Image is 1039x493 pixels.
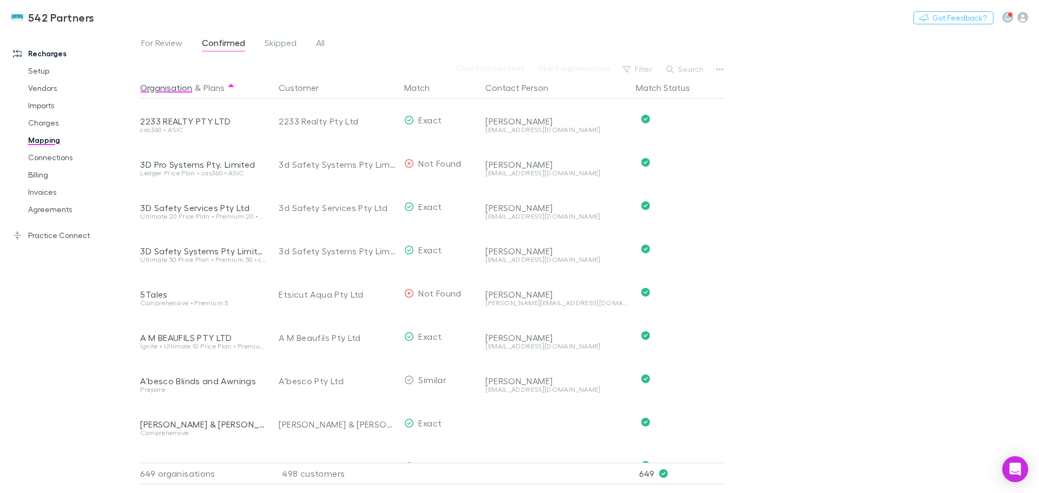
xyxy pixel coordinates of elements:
[17,166,146,183] a: Billing
[485,332,627,343] div: [PERSON_NAME]
[418,115,442,125] span: Exact
[641,418,650,426] svg: Confirmed
[140,116,266,127] div: 2233 REALTY PTY LTD
[641,115,650,123] svg: Confirmed
[418,461,461,471] span: Not Found
[636,77,703,98] button: Match Status
[418,201,442,212] span: Exact
[418,288,461,298] span: Not Found
[418,158,461,168] span: Not Found
[641,331,650,340] svg: Confirmed
[140,300,266,306] div: Comprehensive • Premium 5
[485,289,627,300] div: [PERSON_NAME]
[270,463,400,484] div: 498 customers
[279,316,396,359] div: A M Beaufils Pty Ltd
[140,386,266,393] div: Prepare
[485,376,627,386] div: [PERSON_NAME]
[485,213,627,220] div: [EMAIL_ADDRESS][DOMAIN_NAME]
[641,288,650,297] svg: Confirmed
[265,37,297,51] span: Skipped
[485,462,627,473] div: [PERSON_NAME]
[2,45,146,62] a: Recharges
[279,143,396,186] div: 3d Safety Systems Pty Limited
[140,430,266,436] div: Comprehensive
[279,186,396,229] div: 3d Safety Services Pty Ltd
[485,159,627,170] div: [PERSON_NAME]
[485,127,627,133] div: [EMAIL_ADDRESS][DOMAIN_NAME]
[639,463,725,484] p: 649
[485,300,627,306] div: [PERSON_NAME][EMAIL_ADDRESS][DOMAIN_NAME]
[641,245,650,253] svg: Confirmed
[485,170,627,176] div: [EMAIL_ADDRESS][DOMAIN_NAME]
[140,462,266,473] div: ABC Crypto Partnership
[140,170,266,176] div: Ledger Price Plan • cas360 • ASIC
[140,202,266,213] div: 3D Safety Services Pty Ltd
[140,77,266,98] div: &
[279,77,332,98] button: Customer
[140,343,266,350] div: Ignite • Ultimate 10 Price Plan • Premium 10 Price Plan • Ledger Price Plan
[28,11,95,24] h3: 542 Partners
[279,273,396,316] div: Etsicut Aqua Pty Ltd
[2,227,146,244] a: Practice Connect
[202,37,245,51] span: Confirmed
[279,403,396,446] div: [PERSON_NAME] & [PERSON_NAME]
[418,374,446,385] span: Similar
[279,100,396,143] div: 2233 Realty Pty Ltd
[485,246,627,257] div: [PERSON_NAME]
[140,257,266,263] div: Ultimate 50 Price Plan • Premium 50 • cas360
[17,149,146,166] a: Connections
[140,463,270,484] div: 649 organisations
[913,11,994,24] button: Got Feedback?
[279,359,396,403] div: A'besco Pty Ltd
[641,158,650,167] svg: Confirmed
[140,159,266,170] div: 3D Pro Systems Pty. Limited
[531,62,617,75] button: Skip0 organisations
[279,446,396,489] div: [PERSON_NAME] & [PERSON_NAME] & S [PERSON_NAME] T/as ABC Crypto Partnership
[140,127,266,133] div: cas360 • ASIC
[140,77,192,98] button: Organisation
[279,229,396,273] div: 3d Safety Systems Pty Limited
[17,201,146,218] a: Agreements
[485,116,627,127] div: [PERSON_NAME]
[485,343,627,350] div: [EMAIL_ADDRESS][DOMAIN_NAME]
[140,246,266,257] div: 3D Safety Systems Pty Limited
[17,132,146,149] a: Mapping
[485,257,627,263] div: [EMAIL_ADDRESS][DOMAIN_NAME]
[617,63,659,76] button: Filter
[485,386,627,393] div: [EMAIL_ADDRESS][DOMAIN_NAME]
[140,376,266,386] div: A'besco Blinds and Awnings
[140,419,266,430] div: [PERSON_NAME] & [PERSON_NAME]
[140,332,266,343] div: A M BEAUFILS PTY LTD
[17,97,146,114] a: Imports
[485,202,627,213] div: [PERSON_NAME]
[17,183,146,201] a: Invoices
[418,418,442,428] span: Exact
[140,289,266,300] div: 5Tales
[661,63,710,76] button: Search
[1002,456,1028,482] div: Open Intercom Messenger
[17,80,146,97] a: Vendors
[418,245,442,255] span: Exact
[641,374,650,383] svg: Confirmed
[404,77,443,98] button: Match
[17,114,146,132] a: Charges
[140,213,266,220] div: Ultimate 20 Price Plan • Premium 20 • cas360
[203,77,225,98] button: Plans
[316,37,325,51] span: All
[449,62,531,75] button: Confirm0 matches
[418,331,442,341] span: Exact
[4,4,101,30] a: 542 Partners
[17,62,146,80] a: Setup
[485,77,561,98] button: Contact Person
[11,11,24,24] img: 542 Partners's Logo
[641,461,650,470] svg: Confirmed
[141,37,182,51] span: For Review
[641,201,650,210] svg: Confirmed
